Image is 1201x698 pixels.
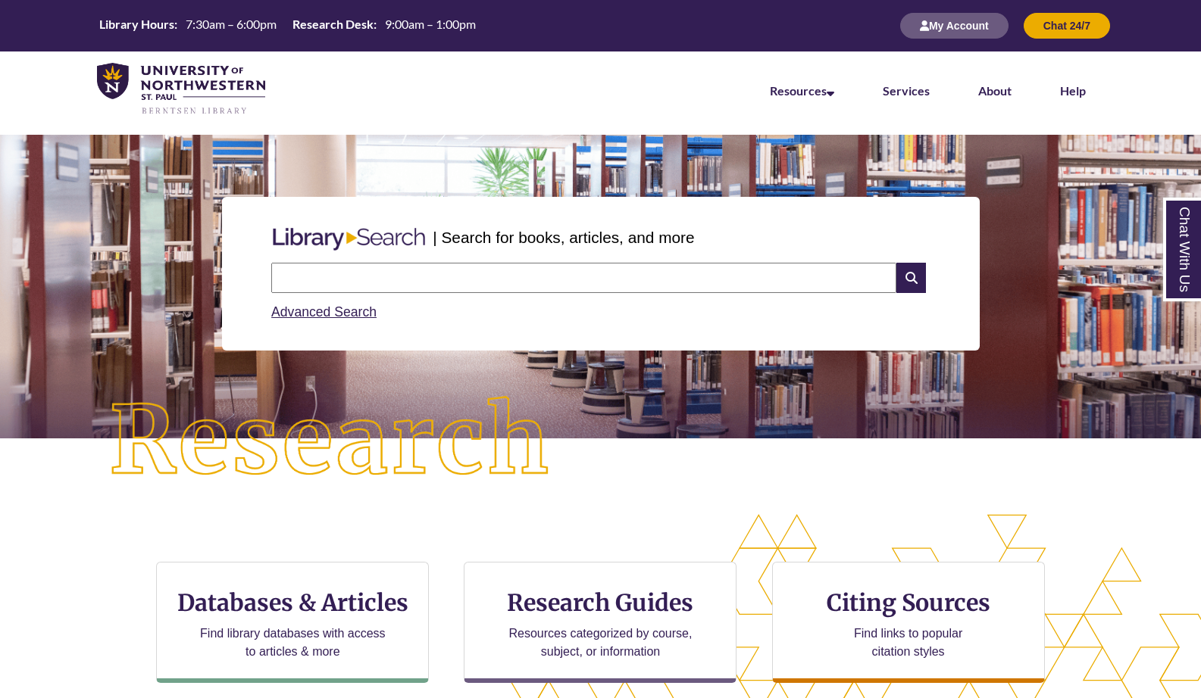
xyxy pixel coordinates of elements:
[385,17,476,31] span: 9:00am – 1:00pm
[896,263,925,293] i: Search
[433,226,694,249] p: | Search for books, articles, and more
[1060,83,1086,98] a: Help
[97,63,265,116] img: UNWSP Library Logo
[93,16,482,35] table: Hours Today
[186,17,277,31] span: 7:30am – 6:00pm
[816,588,1001,617] h3: Citing Sources
[93,16,482,36] a: Hours Today
[770,83,834,98] a: Resources
[772,562,1045,683] a: Citing Sources Find links to popular citation styles
[883,83,930,98] a: Services
[286,16,379,33] th: Research Desk:
[169,588,416,617] h3: Databases & Articles
[156,562,429,683] a: Databases & Articles Find library databases with access to articles & more
[271,304,377,319] a: Advanced Search
[900,13,1009,39] button: My Account
[502,625,699,661] p: Resources categorized by course, subject, or information
[1024,13,1110,39] button: Chat 24/7
[477,588,724,617] h3: Research Guides
[978,83,1012,98] a: About
[464,562,737,683] a: Research Guides Resources categorized by course, subject, or information
[194,625,392,661] p: Find library databases with access to articles & more
[834,625,982,661] p: Find links to popular citation styles
[60,347,600,535] img: Research
[93,16,180,33] th: Library Hours:
[265,222,433,257] img: Libary Search
[900,19,1009,32] a: My Account
[1024,19,1110,32] a: Chat 24/7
